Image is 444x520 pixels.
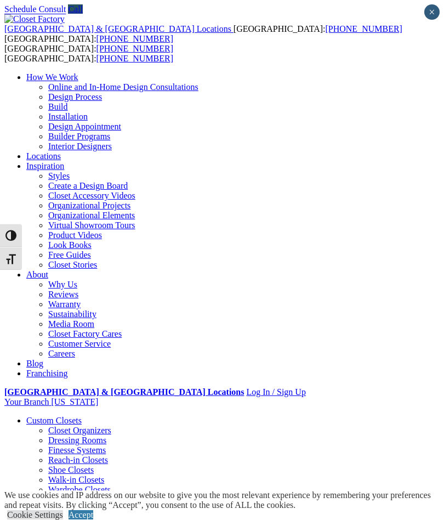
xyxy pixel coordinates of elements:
[48,102,68,111] a: Build
[4,397,98,406] a: Your Branch [US_STATE]
[424,4,440,20] button: Close
[4,24,402,43] span: [GEOGRAPHIC_DATA]: [GEOGRAPHIC_DATA]:
[48,475,104,484] a: Walk-in Closets
[48,426,111,435] a: Closet Organizers
[7,510,63,519] a: Cookie Settings
[48,112,88,121] a: Installation
[4,387,244,397] a: [GEOGRAPHIC_DATA] & [GEOGRAPHIC_DATA] Locations
[68,4,83,14] a: Call
[26,270,48,279] a: About
[48,319,94,329] a: Media Room
[48,230,102,240] a: Product Videos
[4,24,231,33] span: [GEOGRAPHIC_DATA] & [GEOGRAPHIC_DATA] Locations
[246,387,305,397] a: Log In / Sign Up
[48,299,81,309] a: Warranty
[96,34,173,43] a: [PHONE_NUMBER]
[96,54,173,63] a: [PHONE_NUMBER]
[48,201,130,210] a: Organizational Projects
[48,191,135,200] a: Closet Accessory Videos
[48,309,96,319] a: Sustainability
[96,44,173,53] a: [PHONE_NUMBER]
[48,181,128,190] a: Create a Design Board
[48,250,91,259] a: Free Guides
[26,72,78,82] a: How We Work
[48,171,70,180] a: Styles
[26,359,43,368] a: Blog
[48,211,135,220] a: Organizational Elements
[48,349,75,358] a: Careers
[48,339,111,348] a: Customer Service
[4,4,66,14] a: Schedule Consult
[48,82,198,92] a: Online and In-Home Design Consultations
[4,14,65,24] img: Closet Factory
[48,445,106,455] a: Finesse Systems
[48,455,108,465] a: Reach-in Closets
[4,24,234,33] a: [GEOGRAPHIC_DATA] & [GEOGRAPHIC_DATA] Locations
[48,280,77,289] a: Why Us
[48,240,92,250] a: Look Books
[4,397,49,406] span: Your Branch
[4,44,173,63] span: [GEOGRAPHIC_DATA]: [GEOGRAPHIC_DATA]:
[4,490,444,510] div: We use cookies and IP address on our website to give you the most relevant experience by remember...
[26,369,68,378] a: Franchising
[48,122,121,131] a: Design Appointment
[48,329,122,338] a: Closet Factory Cares
[48,465,94,474] a: Shoe Closets
[48,132,110,141] a: Builder Programs
[48,260,97,269] a: Closet Stories
[48,92,102,101] a: Design Process
[26,151,61,161] a: Locations
[48,485,111,494] a: Wardrobe Closets
[48,290,78,299] a: Reviews
[69,510,93,519] a: Accept
[26,161,64,171] a: Inspiration
[325,24,402,33] a: [PHONE_NUMBER]
[48,142,112,151] a: Interior Designers
[26,416,82,425] a: Custom Closets
[48,221,135,230] a: Virtual Showroom Tours
[48,436,106,445] a: Dressing Rooms
[51,397,98,406] span: [US_STATE]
